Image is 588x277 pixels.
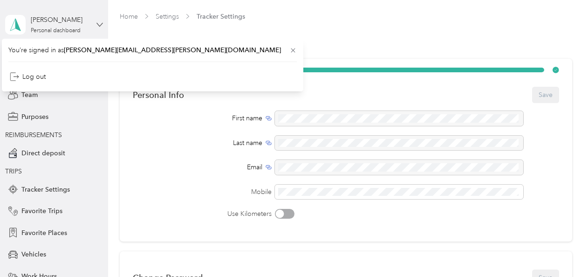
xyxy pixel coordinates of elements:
[21,112,48,122] span: Purposes
[133,90,184,100] div: Personal Info
[5,131,62,139] span: REIMBURSEMENTS
[21,228,67,238] span: Favorite Places
[64,46,281,54] span: [PERSON_NAME][EMAIL_ADDRESS][PERSON_NAME][DOMAIN_NAME]
[120,13,138,21] a: Home
[21,185,70,194] span: Tracker Settings
[233,138,262,148] span: Last name
[247,162,262,172] span: Email
[21,90,38,100] span: Team
[31,15,89,25] div: [PERSON_NAME]
[21,206,62,216] span: Favorite Trips
[232,113,262,123] span: First name
[536,225,588,277] iframe: Everlance-gr Chat Button Frame
[133,209,272,219] label: Use Kilometers
[5,167,22,175] span: TRIPS
[10,72,46,82] div: Log out
[21,249,46,259] span: Vehicles
[197,12,245,21] span: Tracker Settings
[31,28,81,34] div: Personal dashboard
[133,187,272,197] label: Mobile
[156,13,179,21] a: Settings
[21,148,65,158] span: Direct deposit
[8,45,297,55] span: You’re signed in as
